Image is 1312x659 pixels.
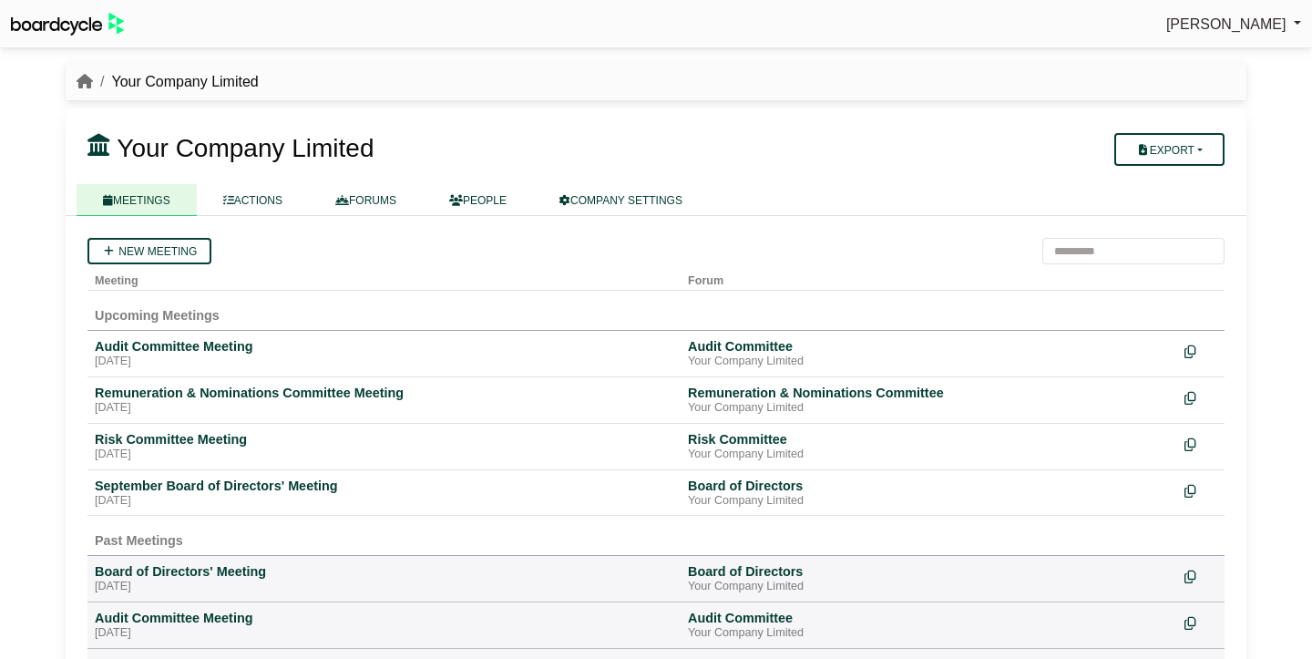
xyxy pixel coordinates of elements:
div: [DATE] [95,401,673,416]
a: [PERSON_NAME] [1166,13,1301,36]
div: Board of Directors [688,478,1170,494]
div: Audit Committee [688,338,1170,355]
div: [DATE] [95,448,673,462]
th: Forum [681,264,1177,291]
span: Your Company Limited [117,134,374,162]
a: Audit Committee Meeting [DATE] [95,610,673,641]
div: Remuneration & Nominations Committee [688,385,1170,401]
a: Audit Committee Meeting [DATE] [95,338,673,369]
a: Board of Directors Your Company Limited [688,478,1170,509]
div: Make a copy [1184,338,1217,363]
div: Make a copy [1184,431,1217,456]
div: Your Company Limited [688,355,1170,369]
div: [DATE] [95,580,673,594]
div: Audit Committee [688,610,1170,626]
a: Risk Committee Your Company Limited [688,431,1170,462]
div: Remuneration & Nominations Committee Meeting [95,385,673,401]
div: Make a copy [1184,610,1217,634]
div: Your Company Limited [688,494,1170,509]
div: Risk Committee Meeting [95,431,673,448]
button: Export [1114,133,1225,166]
div: Make a copy [1184,385,1217,409]
a: New meeting [87,238,211,264]
li: Your Company Limited [93,70,259,94]
a: ACTIONS [197,184,309,216]
div: [DATE] [95,355,673,369]
a: PEOPLE [423,184,533,216]
a: Audit Committee Your Company Limited [688,610,1170,641]
div: Your Company Limited [688,626,1170,641]
a: FORUMS [309,184,423,216]
a: Board of Directors Your Company Limited [688,563,1170,594]
span: Past Meetings [95,533,183,548]
span: [PERSON_NAME] [1166,16,1286,32]
div: [DATE] [95,494,673,509]
a: Audit Committee Your Company Limited [688,338,1170,369]
th: Meeting [87,264,681,291]
div: Your Company Limited [688,580,1170,594]
div: [DATE] [95,626,673,641]
a: Remuneration & Nominations Committee Your Company Limited [688,385,1170,416]
div: Board of Directors [688,563,1170,580]
a: COMPANY SETTINGS [533,184,709,216]
div: Your Company Limited [688,401,1170,416]
a: MEETINGS [77,184,197,216]
nav: breadcrumb [77,70,259,94]
span: Upcoming Meetings [95,308,220,323]
div: Audit Committee Meeting [95,338,673,355]
div: Make a copy [1184,478,1217,502]
div: Make a copy [1184,563,1217,588]
a: Remuneration & Nominations Committee Meeting [DATE] [95,385,673,416]
div: Audit Committee Meeting [95,610,673,626]
div: Board of Directors' Meeting [95,563,673,580]
div: September Board of Directors' Meeting [95,478,673,494]
a: September Board of Directors' Meeting [DATE] [95,478,673,509]
a: Risk Committee Meeting [DATE] [95,431,673,462]
a: Board of Directors' Meeting [DATE] [95,563,673,594]
div: Your Company Limited [688,448,1170,462]
div: Risk Committee [688,431,1170,448]
img: BoardcycleBlackGreen-aaafeed430059cb809a45853b8cf6d952af9d84e6e89e1f1685b34bfd5cb7d64.svg [11,13,124,36]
